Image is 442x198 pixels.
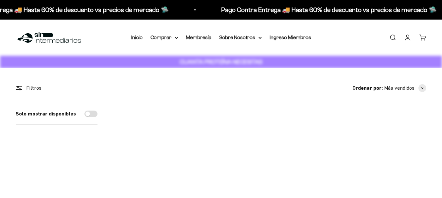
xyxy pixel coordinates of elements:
[131,35,143,40] a: Inicio
[384,84,415,92] span: Más vendidos
[180,58,262,65] strong: CUANTA PROTEÍNA NECESITAS
[219,33,262,42] summary: Sobre Nosotros
[270,35,311,40] a: Ingreso Miembros
[16,84,97,92] div: Filtros
[384,84,426,92] button: Más vendidos
[16,110,76,118] label: Solo mostrar disponibles
[352,84,383,92] span: Ordenar por:
[186,35,211,40] a: Membresía
[221,5,437,15] p: Pago Contra Entrega 🚚 Hasta 60% de descuento vs precios de mercado 🛸
[150,33,178,42] summary: Comprar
